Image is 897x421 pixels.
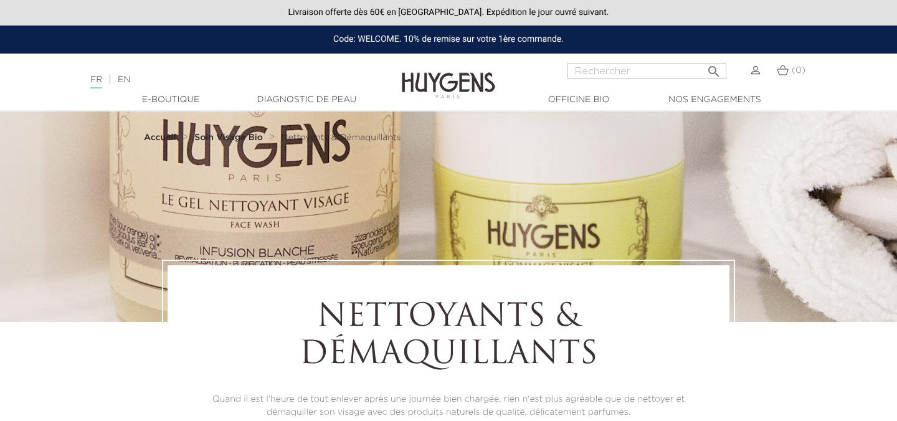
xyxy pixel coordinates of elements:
a: Diagnostic de peau [244,93,369,106]
a: Nos engagements [652,93,777,106]
a: Soin Visage Bio [194,133,266,143]
a: E-Boutique [108,93,233,106]
i:  [706,60,721,75]
span: (0) [792,66,805,75]
p: Quand il est l'heure de tout enlever après une journée bien chargée, rien n'est plus agréable que... [202,393,695,419]
input: Rechercher [567,63,726,79]
strong: Soin Visage Bio [194,133,263,142]
h1: Nettoyants & Démaquillants [202,300,695,374]
a: Officine Bio [516,93,641,106]
img: Huygens [402,52,495,100]
a: Accueil [144,133,179,143]
div: | [84,72,364,87]
span: Nettoyants & Démaquillants [282,133,401,142]
strong: Accueil [144,133,176,142]
a: EN [118,75,130,84]
button:  [703,59,725,76]
a: Nettoyants & Démaquillants [282,133,401,143]
a: FR [90,75,102,88]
